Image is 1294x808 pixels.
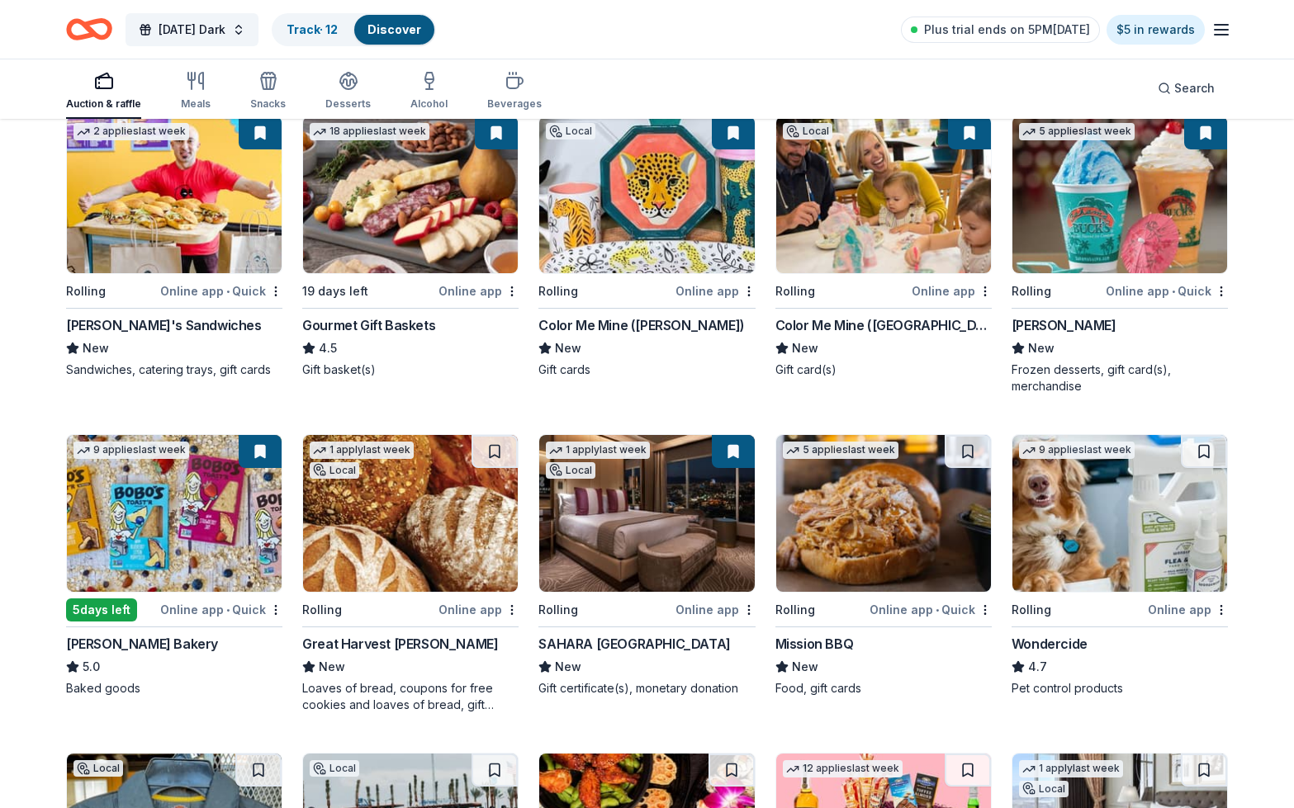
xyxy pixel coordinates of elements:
div: 19 days left [302,281,368,301]
a: Image for Great Harvest Henderson1 applylast weekLocalRollingOnline appGreat Harvest [PERSON_NAME... [302,434,519,713]
span: • [936,603,939,617]
div: Local [73,760,123,777]
a: Plus trial ends on 5PM[DATE] [901,17,1100,43]
button: Auction & raffle [66,64,141,119]
span: [DATE] Dark [159,20,225,40]
div: Rolling [1012,600,1051,620]
button: [DATE] Dark [126,13,258,46]
div: Wondercide [1012,634,1088,654]
a: Image for Bobo's Bakery9 applieslast week5days leftOnline app•Quick[PERSON_NAME] Bakery5.0Baked g... [66,434,282,697]
a: $5 in rewards [1107,15,1205,45]
a: Image for Mission BBQ5 applieslast weekRollingOnline app•QuickMission BBQNewFood, gift cards [775,434,992,697]
div: Baked goods [66,680,282,697]
img: Image for Wondercide [1012,435,1227,592]
a: Image for Bahama Buck's5 applieslast weekRollingOnline app•Quick[PERSON_NAME]NewFrozen desserts, ... [1012,116,1228,395]
div: Rolling [302,600,342,620]
span: • [226,285,230,298]
div: Alcohol [410,97,448,111]
div: Online app [438,281,519,301]
div: Local [546,123,595,139]
div: Online app [912,281,992,301]
span: 4.7 [1028,657,1047,677]
div: Pet control products [1012,680,1228,697]
img: Image for SAHARA Las Vegas [539,435,754,592]
span: New [1028,338,1055,358]
div: Sandwiches, catering trays, gift cards [66,361,282,378]
button: Snacks [250,64,286,119]
div: 1 apply last week [310,442,414,459]
div: Online app [438,599,519,620]
div: [PERSON_NAME] [1012,315,1116,335]
div: Rolling [775,281,815,301]
div: [PERSON_NAME] Bakery [66,634,218,654]
div: 9 applies last week [73,442,189,459]
button: Meals [181,64,211,119]
span: New [555,338,581,358]
span: New [319,657,345,677]
span: 4.5 [319,338,337,358]
div: Great Harvest [PERSON_NAME] [302,634,498,654]
img: Image for Ike's Sandwiches [67,116,282,273]
div: Rolling [538,281,578,301]
div: Rolling [1012,281,1051,301]
img: Image for Gourmet Gift Baskets [303,116,518,273]
button: Alcohol [410,64,448,119]
div: 5 days left [66,598,137,621]
div: Snacks [250,97,286,111]
span: • [1172,285,1175,298]
div: SAHARA [GEOGRAPHIC_DATA] [538,634,730,654]
img: Image for Color Me Mine (Henderson) [539,116,754,273]
div: Online app Quick [870,599,992,620]
img: Image for Bahama Buck's [1012,116,1227,273]
span: 5.0 [83,657,100,677]
a: Image for Gourmet Gift Baskets18 applieslast week19 days leftOnline appGourmet Gift Baskets4.5Gif... [302,116,519,378]
a: Image for SAHARA Las Vegas1 applylast weekLocalRollingOnline appSAHARA [GEOGRAPHIC_DATA]NewGift c... [538,434,755,697]
div: 5 applies last week [783,442,898,459]
a: Image for Ike's Sandwiches2 applieslast weekRollingOnline app•Quick[PERSON_NAME]'s SandwichesNewS... [66,116,282,378]
div: Online app Quick [160,599,282,620]
a: Discover [367,22,421,36]
div: Local [1019,781,1069,797]
div: Loaves of bread, coupons for free cookies and loaves of bread, gift baskets for raffles and auctions [302,680,519,713]
div: Gift card(s) [775,361,992,378]
div: Local [310,760,359,777]
div: Meals [181,97,211,111]
img: Image for Color Me Mine (Las Vegas) [776,116,991,273]
div: Frozen desserts, gift card(s), merchandise [1012,361,1228,395]
div: Gift cards [538,361,755,378]
button: Desserts [325,64,371,119]
span: • [226,603,230,617]
div: Online app Quick [160,281,282,301]
div: 5 applies last week [1019,123,1135,140]
div: Beverages [487,97,542,111]
div: Rolling [66,281,106,301]
button: Search [1145,72,1228,105]
button: Track· 12Discover [272,13,436,46]
div: Auction & raffle [66,97,141,111]
div: Food, gift cards [775,680,992,697]
img: Image for Great Harvest Henderson [303,435,518,592]
div: Local [546,462,595,479]
div: Gourmet Gift Baskets [302,315,435,335]
div: 18 applies last week [310,123,429,140]
div: 9 applies last week [1019,442,1135,459]
div: Gift certificate(s), monetary donation [538,680,755,697]
div: Rolling [538,600,578,620]
div: Online app [675,281,756,301]
img: Image for Bobo's Bakery [67,435,282,592]
button: Beverages [487,64,542,119]
span: New [792,338,818,358]
span: New [792,657,818,677]
div: Gift basket(s) [302,361,519,378]
div: Local [310,462,359,479]
a: Image for Color Me Mine (Henderson)LocalRollingOnline appColor Me Mine ([PERSON_NAME])NewGift cards [538,116,755,378]
div: Online app Quick [1106,281,1228,301]
div: Local [783,123,832,139]
div: Mission BBQ [775,634,854,654]
div: Color Me Mine ([GEOGRAPHIC_DATA]) [775,315,992,335]
div: Online app [1148,599,1228,620]
span: Search [1174,78,1215,98]
div: [PERSON_NAME]'s Sandwiches [66,315,262,335]
div: Color Me Mine ([PERSON_NAME]) [538,315,744,335]
div: Desserts [325,97,371,111]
